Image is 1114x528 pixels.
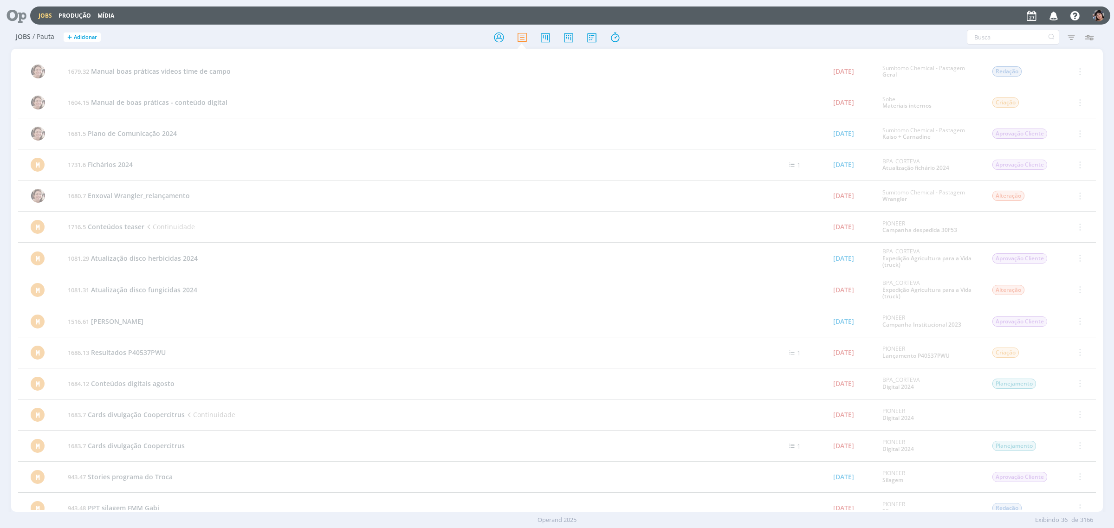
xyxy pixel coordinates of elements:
[68,98,227,107] a: 1604.15Manual de boas práticas - conteúdo digital
[88,472,173,481] span: Stories programa do Troca
[88,129,177,138] span: Plano de Comunicação 2024
[833,255,854,262] div: [DATE]
[91,285,197,294] span: Atualização disco fungicidas 2024
[36,12,55,19] button: Jobs
[31,283,45,297] div: M
[882,96,978,109] div: Sobe
[992,191,1024,201] span: Alteração
[31,315,45,328] div: M
[882,470,978,483] div: PIONEER
[992,348,1019,358] span: Criação
[882,383,914,391] a: Digital 2024
[68,410,185,419] a: 1683.7Cards divulgação Coopercitrus
[68,442,86,450] span: 1683.7
[833,130,854,137] div: [DATE]
[68,254,198,263] a: 1081.29Atualização disco herbicidas 2024
[68,160,133,169] a: 1731.6Fichários 2024
[68,223,86,231] span: 1716.5
[882,445,914,453] a: Digital 2024
[88,503,159,512] span: PPT silagem FMM Gabi
[68,441,185,450] a: 1683.7Cards divulgação Coopercitrus
[91,67,231,76] span: Manual boas práticas vídeos time de campo
[68,67,231,76] a: 1679.32Manual boas práticas vídeos time de campo
[882,377,978,390] div: BPA_CORTEVA
[91,348,166,357] span: Resultados P40537PWU
[31,346,45,360] div: M
[833,161,854,168] div: [DATE]
[992,316,1047,327] span: Aprovação Cliente
[68,380,89,388] span: 1684.12
[992,66,1022,77] span: Redação
[882,501,978,515] div: PIONEER
[185,410,235,419] span: Continuidade
[882,476,903,484] a: Silagem
[31,377,45,391] div: M
[882,248,978,268] div: BPA_CORTEVA
[833,380,854,387] div: [DATE]
[992,160,1047,170] span: Aprovação Cliente
[882,189,978,203] div: Sumitomo Chemical - Pastagem
[833,474,854,480] div: [DATE]
[882,352,950,360] a: Lançamento P40537PWU
[833,193,854,199] div: [DATE]
[882,408,978,421] div: PIONEER
[95,12,117,19] button: Mídia
[68,286,89,294] span: 1081.31
[68,348,166,357] a: 1686.13Resultados P40537PWU
[64,32,101,42] button: +Adicionar
[992,97,1019,108] span: Criação
[833,68,854,75] div: [DATE]
[967,30,1059,45] input: Busca
[68,222,144,231] a: 1716.5Conteúdos teaser
[882,254,972,269] a: Expedição Agricultura para a Vida (truck)
[31,470,45,484] div: M
[992,129,1047,139] span: Aprovação Cliente
[74,34,97,40] span: Adicionar
[882,315,978,328] div: PIONEER
[833,412,854,418] div: [DATE]
[882,127,978,141] div: Sumitomo Chemical - Pastagem
[833,349,854,356] div: [DATE]
[31,408,45,422] div: M
[882,414,914,422] a: Digital 2024
[797,442,801,451] span: 1
[68,473,86,481] span: 943.47
[58,12,91,19] a: Produção
[31,251,45,265] div: M
[31,96,45,109] img: A
[91,379,175,388] span: Conteúdos digitais agosto
[797,348,801,357] span: 1
[992,379,1036,389] span: Planejamento
[992,503,1022,513] span: Redação
[91,317,143,326] span: [PERSON_NAME]
[31,439,45,453] div: M
[31,189,45,203] img: A
[1071,515,1078,525] span: de
[992,472,1047,482] span: Aprovação Cliente
[31,501,45,515] div: M
[1035,515,1059,525] span: Exibindo
[68,317,89,326] span: 1516.61
[68,254,89,263] span: 1081.29
[68,348,89,357] span: 1686.13
[39,12,52,19] a: Jobs
[68,161,86,169] span: 1731.6
[68,317,143,326] a: 1516.61[PERSON_NAME]
[882,102,932,109] a: Materiais internos
[68,472,173,481] a: 943.47Stories programa do Troca
[1092,7,1105,24] button: E
[68,379,175,388] a: 1684.12Conteúdos digitais agosto
[1080,515,1093,525] span: 3166
[68,411,86,419] span: 1683.7
[88,410,185,419] span: Cards divulgação Coopercitrus
[882,71,897,78] a: Geral
[68,504,86,512] span: 943.48
[68,503,159,512] a: 943.48PPT silagem FMM Gabi
[144,222,195,231] span: Continuidade
[882,195,907,203] a: Wrangler
[88,441,185,450] span: Cards divulgação Coopercitrus
[992,441,1036,451] span: Planejamento
[88,160,133,169] span: Fichários 2024
[797,161,801,169] span: 1
[68,67,89,76] span: 1679.32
